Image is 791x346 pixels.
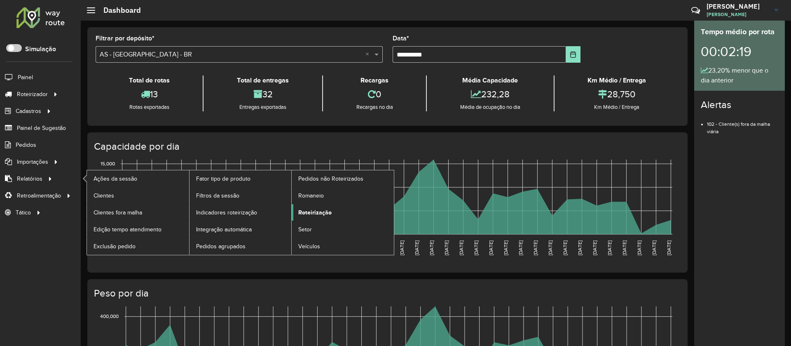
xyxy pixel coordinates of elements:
[236,240,242,255] text: [DATE]
[100,314,119,319] text: 400,000
[17,174,42,183] span: Relatórios
[707,11,768,18] span: [PERSON_NAME]
[87,204,189,221] a: Clientes fora malha
[98,85,201,103] div: 13
[292,187,394,204] a: Romaneio
[622,240,627,255] text: [DATE]
[562,240,568,255] text: [DATE]
[196,174,250,183] span: Fator tipo de produto
[298,174,363,183] span: Pedidos não Roteirizados
[206,75,320,85] div: Total de entregas
[429,240,434,255] text: [DATE]
[429,75,551,85] div: Média Capacidade
[133,240,138,255] text: [DATE]
[98,103,201,111] div: Rotas exportadas
[162,240,168,255] text: [DATE]
[94,141,679,153] h4: Capacidade por dia
[298,191,324,200] span: Romaneio
[355,240,360,255] text: [DATE]
[17,90,48,99] span: Roteirizador
[370,240,375,255] text: [DATE]
[707,2,768,10] h3: [PERSON_NAME]
[637,240,642,255] text: [DATE]
[292,238,394,254] a: Veículos
[577,240,583,255] text: [DATE]
[196,191,239,200] span: Filtros da sessão
[365,49,372,59] span: Clear all
[429,103,551,111] div: Média de ocupação no dia
[557,75,677,85] div: Km Médio / Entrega
[488,240,494,255] text: [DATE]
[16,141,36,149] span: Pedidos
[298,225,312,234] span: Setor
[566,46,580,63] button: Choose Date
[548,240,553,255] text: [DATE]
[325,75,424,85] div: Recargas
[298,208,332,217] span: Roteirização
[94,287,679,299] h4: Peso por dia
[17,158,48,166] span: Importações
[96,33,154,43] label: Filtrar por depósito
[414,240,419,255] text: [DATE]
[701,38,778,66] div: 00:02:19
[429,85,551,103] div: 232,28
[196,208,257,217] span: Indicadores roteirização
[87,238,189,254] a: Exclusão pedido
[399,240,405,255] text: [DATE]
[87,221,189,238] a: Edição tempo atendimento
[311,240,316,255] text: [DATE]
[147,240,153,255] text: [DATE]
[292,170,394,187] a: Pedidos não Roteirizados
[87,170,189,187] a: Ações da sessão
[325,240,331,255] text: [DATE]
[94,225,161,234] span: Edição tempo atendimento
[16,208,31,217] span: Tático
[17,191,61,200] span: Retroalimentação
[473,240,479,255] text: [DATE]
[222,240,227,255] text: [DATE]
[94,242,136,251] span: Exclusão pedido
[296,240,301,255] text: [DATE]
[94,191,114,200] span: Clientes
[325,85,424,103] div: 0
[281,240,286,255] text: [DATE]
[207,240,212,255] text: [DATE]
[196,242,246,251] span: Pedidos agrupados
[557,103,677,111] div: Km Médio / Entrega
[25,44,56,54] label: Simulação
[16,107,41,115] span: Cadastros
[196,225,252,234] span: Integração automática
[292,221,394,238] a: Setor
[666,240,672,255] text: [DATE]
[190,187,292,204] a: Filtros da sessão
[592,240,597,255] text: [DATE]
[325,103,424,111] div: Recargas no dia
[101,161,115,166] text: 15,000
[393,33,409,43] label: Data
[298,242,320,251] span: Veículos
[503,240,508,255] text: [DATE]
[177,240,183,255] text: [DATE]
[518,240,523,255] text: [DATE]
[292,204,394,221] a: Roteirização
[607,240,612,255] text: [DATE]
[340,240,346,255] text: [DATE]
[533,240,538,255] text: [DATE]
[651,240,657,255] text: [DATE]
[190,170,292,187] a: Fator tipo de produto
[557,85,677,103] div: 28,750
[701,66,778,85] div: 23,20% menor que o dia anterior
[95,6,141,15] h2: Dashboard
[459,240,464,255] text: [DATE]
[17,124,66,132] span: Painel de Sugestão
[444,240,449,255] text: [DATE]
[98,75,201,85] div: Total de rotas
[701,99,778,111] h4: Alertas
[687,2,704,19] a: Contato Rápido
[94,208,142,217] span: Clientes fora malha
[190,204,292,221] a: Indicadores roteirização
[707,114,778,135] li: 102 - Cliente(s) fora da malha viária
[385,240,390,255] text: [DATE]
[701,26,778,38] div: Tempo médio por rota
[18,73,33,82] span: Painel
